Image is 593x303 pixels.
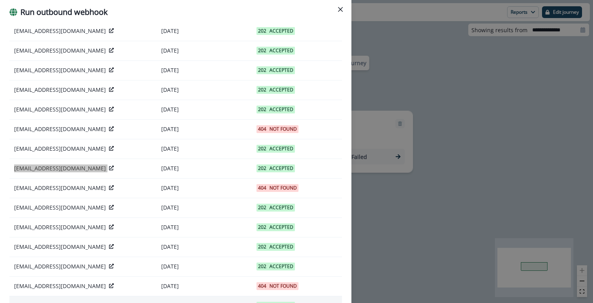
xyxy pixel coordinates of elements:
p: [EMAIL_ADDRESS][DOMAIN_NAME] [14,282,106,290]
p: [DATE] [161,125,247,133]
p: [EMAIL_ADDRESS][DOMAIN_NAME] [14,27,106,35]
p: 202 [258,204,266,212]
p: [EMAIL_ADDRESS][DOMAIN_NAME] [14,184,106,192]
p: Accepted [269,47,293,55]
p: 202 [258,86,266,94]
p: [DATE] [161,282,247,290]
p: [DATE] [161,223,247,231]
p: [DATE] [161,66,247,74]
p: Accepted [269,106,293,113]
p: 202 [258,106,266,113]
p: Accepted [269,66,293,74]
p: [DATE] [161,164,247,172]
p: Accepted [269,145,293,153]
p: Not Found [269,282,297,290]
p: 404 [258,125,266,133]
p: [DATE] [161,145,247,153]
p: 202 [258,164,266,172]
button: Close [334,3,347,16]
p: [DATE] [161,243,247,251]
p: Accepted [269,164,293,172]
p: 202 [258,223,266,231]
p: [DATE] [161,204,247,212]
p: Not Found [269,184,297,192]
p: Accepted [269,204,293,212]
p: [EMAIL_ADDRESS][DOMAIN_NAME] [14,47,106,55]
p: [EMAIL_ADDRESS][DOMAIN_NAME] [14,243,106,251]
p: [EMAIL_ADDRESS][DOMAIN_NAME] [14,86,106,94]
p: [DATE] [161,86,247,94]
p: 404 [258,282,266,290]
p: [EMAIL_ADDRESS][DOMAIN_NAME] [14,106,106,113]
p: Accepted [269,263,293,270]
p: [DATE] [161,184,247,192]
p: [EMAIL_ADDRESS][DOMAIN_NAME] [14,263,106,270]
p: Accepted [269,27,293,35]
p: [EMAIL_ADDRESS][DOMAIN_NAME] [14,66,106,74]
p: 404 [258,184,266,192]
p: Accepted [269,223,293,231]
p: 202 [258,243,266,251]
p: [EMAIL_ADDRESS][DOMAIN_NAME] [14,164,106,172]
p: 202 [258,27,266,35]
p: 202 [258,145,266,153]
p: [EMAIL_ADDRESS][DOMAIN_NAME] [14,145,106,153]
p: Run outbound webhook [20,6,108,18]
p: Accepted [269,243,293,251]
p: [DATE] [161,47,247,55]
p: [DATE] [161,263,247,270]
p: Not Found [269,125,297,133]
p: [EMAIL_ADDRESS][DOMAIN_NAME] [14,125,106,133]
p: 202 [258,66,266,74]
p: [EMAIL_ADDRESS][DOMAIN_NAME] [14,204,106,212]
p: 202 [258,263,266,270]
p: [DATE] [161,106,247,113]
p: 202 [258,47,266,55]
p: [EMAIL_ADDRESS][DOMAIN_NAME] [14,223,106,231]
p: Accepted [269,86,293,94]
p: [DATE] [161,27,247,35]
